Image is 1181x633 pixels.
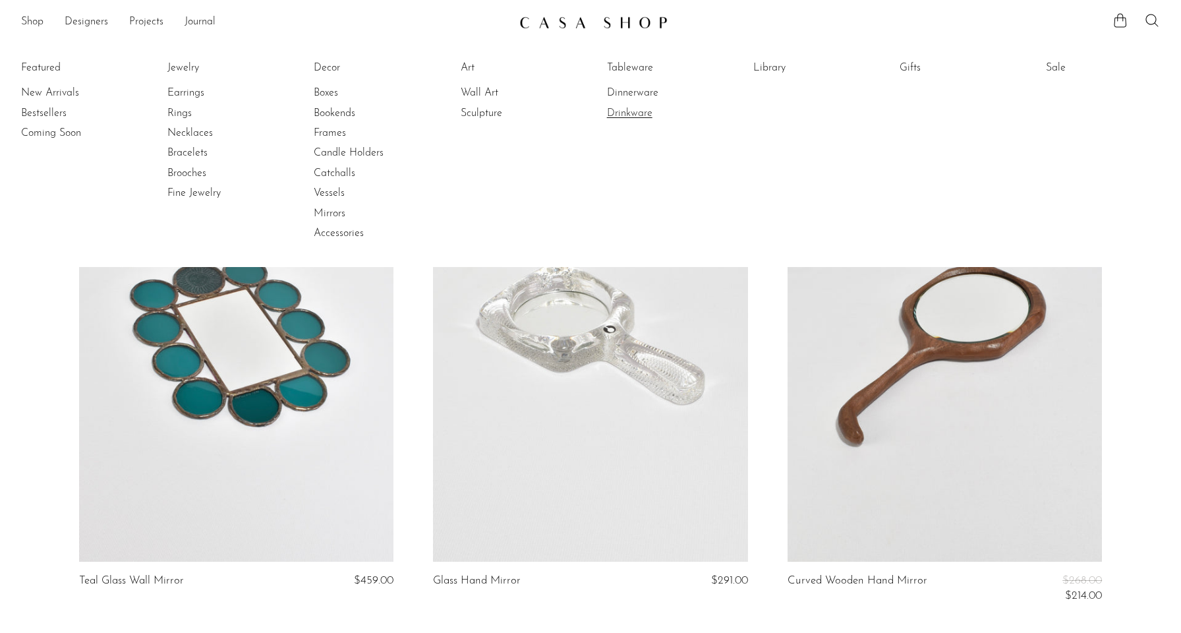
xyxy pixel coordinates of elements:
[711,575,748,586] span: $291.00
[1046,61,1145,75] a: Sale
[607,86,706,100] a: Dinnerware
[753,61,852,75] a: Library
[65,14,108,31] a: Designers
[314,61,413,75] a: Decor
[461,106,560,121] a: Sculpture
[900,58,998,83] ul: Gifts
[167,58,266,204] ul: Jewelry
[21,106,120,121] a: Bestsellers
[900,61,998,75] a: Gifts
[314,206,413,221] a: Mirrors
[167,106,266,121] a: Rings
[788,575,927,602] a: Curved Wooden Hand Mirror
[314,186,413,200] a: Vessels
[607,106,706,121] a: Drinkware
[21,11,509,34] ul: NEW HEADER MENU
[21,14,43,31] a: Shop
[167,166,266,181] a: Brooches
[1065,590,1102,601] span: $214.00
[314,106,413,121] a: Bookends
[129,14,163,31] a: Projects
[21,11,509,34] nav: Desktop navigation
[607,61,706,75] a: Tableware
[1046,58,1145,83] ul: Sale
[167,186,266,200] a: Fine Jewelry
[461,58,560,123] ul: Art
[1062,575,1102,586] span: $268.00
[314,58,413,244] ul: Decor
[314,146,413,160] a: Candle Holders
[21,126,120,140] a: Coming Soon
[354,575,393,586] span: $459.00
[314,226,413,241] a: Accessories
[461,61,560,75] a: Art
[167,126,266,140] a: Necklaces
[167,146,266,160] a: Bracelets
[79,575,184,587] a: Teal Glass Wall Mirror
[433,575,521,587] a: Glass Hand Mirror
[314,86,413,100] a: Boxes
[314,166,413,181] a: Catchalls
[314,126,413,140] a: Frames
[185,14,216,31] a: Journal
[21,83,120,143] ul: Featured
[461,86,560,100] a: Wall Art
[167,61,266,75] a: Jewelry
[167,86,266,100] a: Earrings
[607,58,706,123] ul: Tableware
[753,58,852,83] ul: Library
[21,86,120,100] a: New Arrivals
